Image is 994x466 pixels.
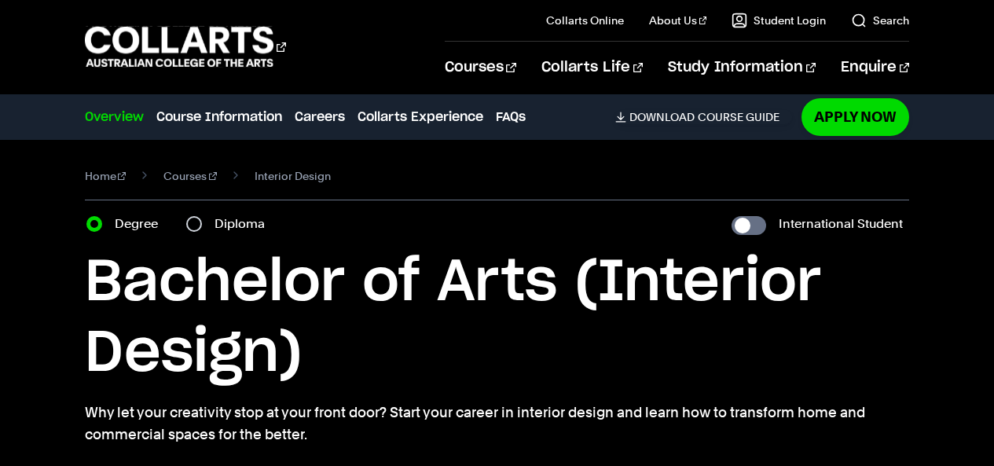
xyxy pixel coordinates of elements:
a: Enquire [841,42,909,94]
a: About Us [649,13,707,28]
a: Home [85,165,127,187]
a: FAQs [496,108,526,127]
a: Collarts Online [546,13,624,28]
a: DownloadCourse Guide [615,110,792,124]
span: Download [629,110,695,124]
a: Search [851,13,909,28]
a: Careers [295,108,345,127]
a: Course Information [156,108,282,127]
a: Courses [445,42,516,94]
span: Interior Design [255,165,331,187]
label: Degree [115,213,167,235]
a: Overview [85,108,144,127]
label: Diploma [215,213,274,235]
a: Courses [163,165,217,187]
p: Why let your creativity stop at your front door? Start your career in interior design and learn h... [85,402,910,446]
a: Collarts Life [541,42,643,94]
a: Collarts Experience [358,108,483,127]
a: Study Information [668,42,816,94]
div: Go to homepage [85,24,286,69]
h1: Bachelor of Arts (Interior Design) [85,248,910,389]
label: International Student [779,213,903,235]
a: Student Login [732,13,826,28]
a: Apply Now [801,98,909,135]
